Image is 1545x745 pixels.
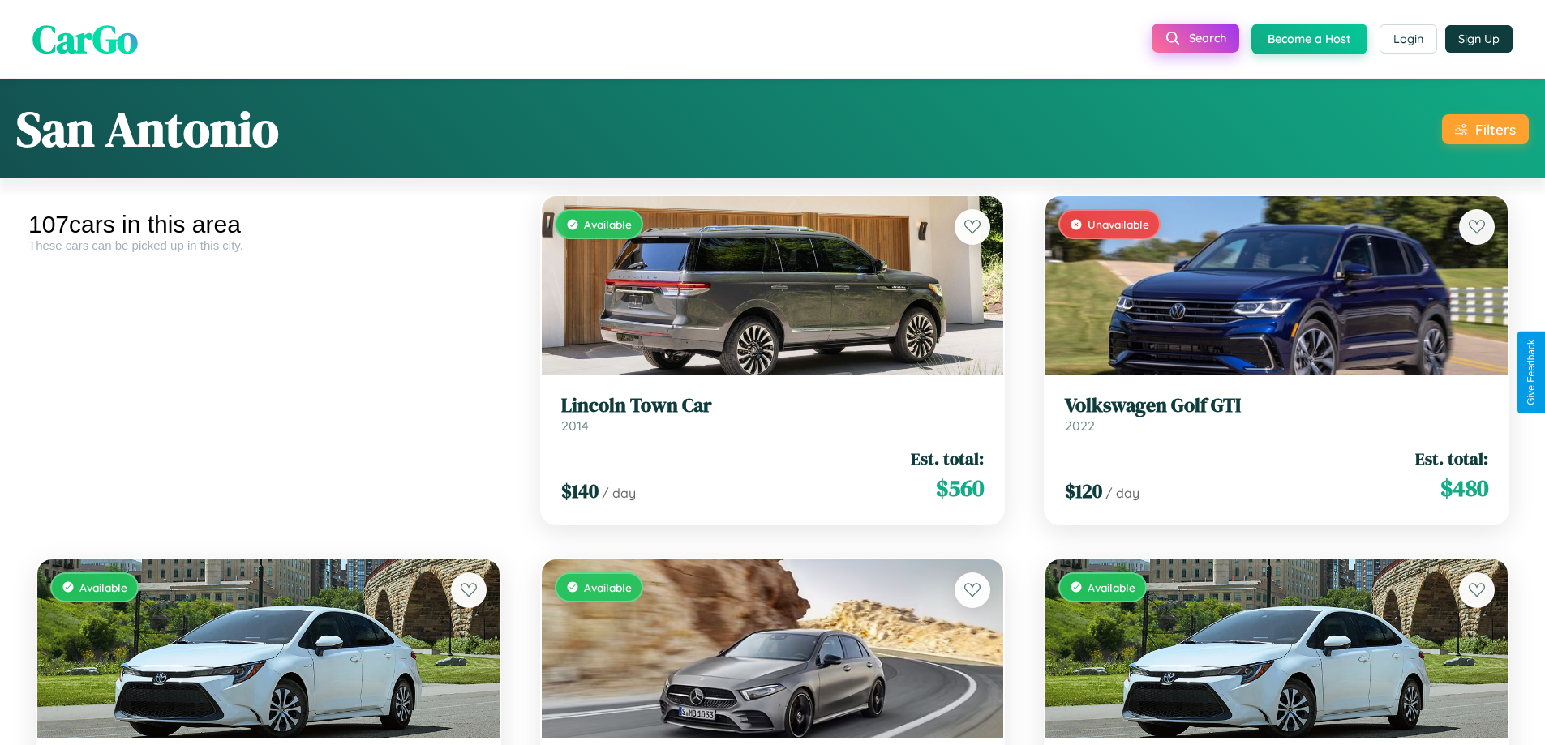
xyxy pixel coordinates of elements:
span: 2022 [1065,417,1095,434]
button: Search [1152,24,1239,53]
span: Est. total: [911,447,984,470]
span: 2014 [561,417,589,434]
a: Lincoln Town Car2014 [561,394,985,434]
span: Available [79,580,127,594]
div: 107 cars in this area [28,211,509,238]
h1: San Antonio [16,96,279,162]
button: Filters [1442,114,1529,144]
h3: Volkswagen Golf GTI [1065,394,1488,417]
span: Search [1189,31,1226,45]
span: $ 120 [1065,477,1102,504]
div: These cars can be picked up in this city. [28,238,509,252]
button: Sign Up [1445,25,1513,53]
span: Est. total: [1415,447,1488,470]
div: Filters [1475,121,1516,138]
a: Volkswagen Golf GTI2022 [1065,394,1488,434]
span: / day [602,485,636,501]
span: $ 140 [561,477,599,504]
span: Unavailable [1088,217,1149,231]
div: Give Feedback [1526,340,1537,405]
span: $ 480 [1440,472,1488,504]
span: Available [584,217,632,231]
span: $ 560 [936,472,984,504]
span: CarGo [32,12,138,66]
button: Become a Host [1251,24,1367,54]
span: / day [1105,485,1139,501]
span: Available [584,580,632,594]
h3: Lincoln Town Car [561,394,985,417]
button: Login [1380,24,1437,54]
span: Available [1088,580,1135,594]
